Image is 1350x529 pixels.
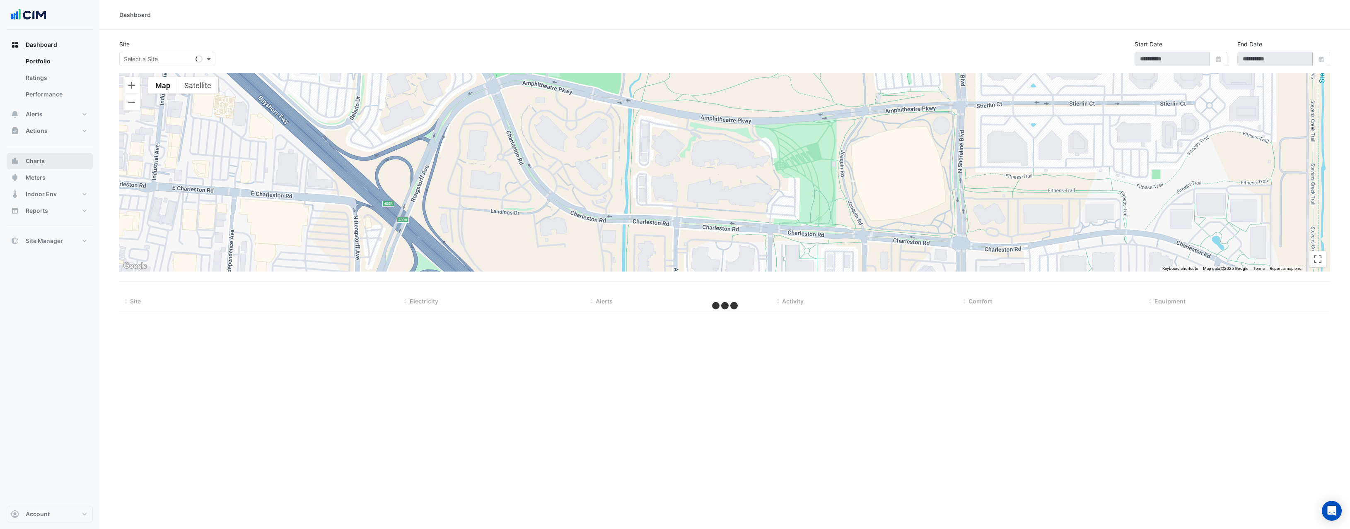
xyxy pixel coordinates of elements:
button: Meters [7,169,93,186]
span: Site Manager [26,237,63,245]
span: Comfort [968,298,992,305]
label: End Date [1237,40,1262,48]
app-icon: Indoor Env [11,190,19,198]
span: Site [130,298,141,305]
button: Reports [7,202,93,219]
span: Reports [26,207,48,215]
div: Dashboard [119,10,151,19]
app-icon: Reports [11,207,19,215]
button: Show satellite imagery [177,77,218,94]
span: Alerts [596,298,613,305]
span: Account [26,510,50,518]
label: Start Date [1135,40,1162,48]
button: Show street map [148,77,177,94]
span: Activity [782,298,804,305]
app-icon: Site Manager [11,237,19,245]
img: Google [121,261,149,272]
label: Site [119,40,130,48]
app-icon: Charts [11,157,19,165]
button: Alerts [7,106,93,123]
a: Report a map error [1270,266,1303,271]
button: Zoom out [123,94,140,111]
button: Site Manager [7,233,93,249]
img: Company Logo [10,7,47,23]
span: Alerts [26,110,43,118]
div: Open Intercom Messenger [1322,501,1342,521]
app-icon: Actions [11,127,19,135]
button: Indoor Env [7,186,93,202]
button: Zoom in [123,77,140,94]
span: Dashboard [26,41,57,49]
div: Dashboard [7,53,93,106]
app-icon: Meters [11,173,19,182]
a: Terms (opens in new tab) [1253,266,1265,271]
span: Charts [26,157,45,165]
app-icon: Alerts [11,110,19,118]
span: Meters [26,173,46,182]
button: Account [7,506,93,522]
span: Electricity [410,298,438,305]
button: Charts [7,153,93,169]
button: Keyboard shortcuts [1162,266,1198,272]
button: Dashboard [7,36,93,53]
span: Indoor Env [26,190,57,198]
a: Open this area in Google Maps (opens a new window) [121,261,149,272]
span: Map data ©2025 Google [1203,266,1248,271]
span: Actions [26,127,48,135]
button: Actions [7,123,93,139]
button: Toggle fullscreen view [1309,251,1326,267]
span: Equipment [1154,298,1186,305]
a: Portfolio [19,53,93,70]
a: Performance [19,86,93,103]
app-icon: Dashboard [11,41,19,49]
a: Ratings [19,70,93,86]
